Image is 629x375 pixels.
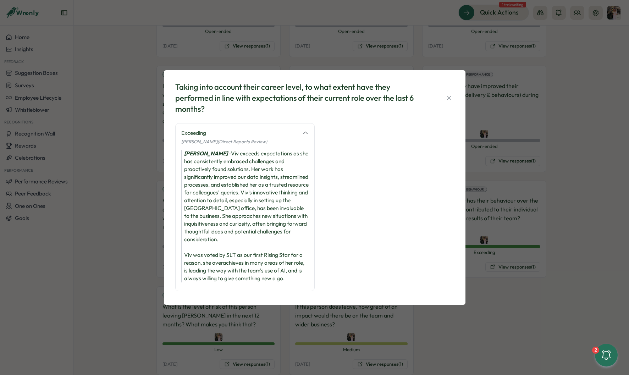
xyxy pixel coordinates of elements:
[181,139,267,144] span: [PERSON_NAME] (Direct Reports Review)
[184,150,228,157] i: [PERSON_NAME]
[592,347,599,354] div: 2
[181,129,298,137] div: Exceeding
[175,82,427,114] div: Taking into account their career level, to what extent have they performed in line with expectati...
[181,150,309,282] div: - Viv exceeds expectations as she has consistently embraced challenges and proactively found solu...
[595,344,618,366] button: 2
